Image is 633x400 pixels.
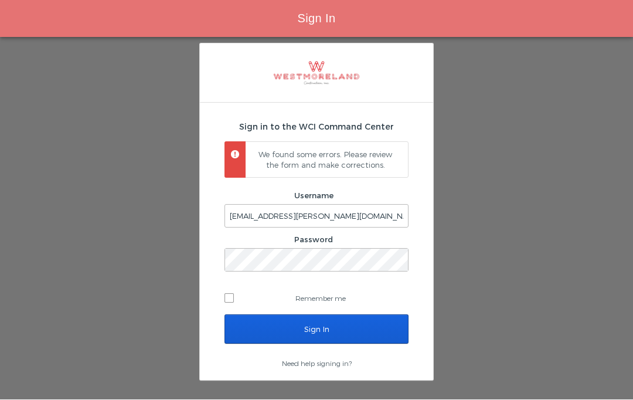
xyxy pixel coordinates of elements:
[224,315,409,344] input: Sign In
[282,360,352,368] a: Need help signing in?
[224,121,409,133] h2: Sign in to the WCI Command Center
[224,290,409,307] label: Remember me
[294,191,333,201] label: Username
[297,12,335,25] span: Sign In
[294,235,333,245] label: Password
[253,150,397,171] p: We found some errors. Please review the form and make corrections.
